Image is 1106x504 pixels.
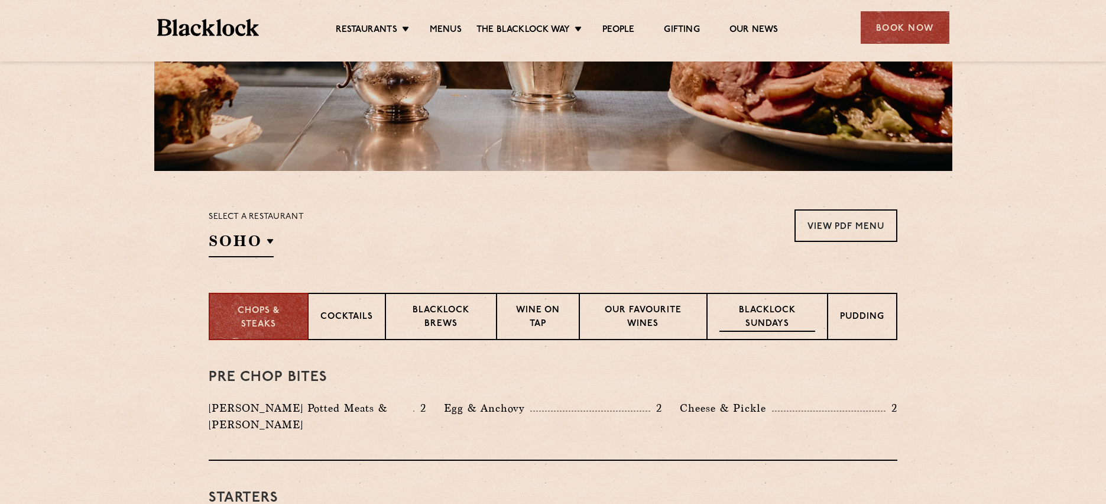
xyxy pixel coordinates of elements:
[157,19,260,36] img: BL_Textured_Logo-footer-cropped.svg
[430,24,462,37] a: Menus
[729,24,779,37] a: Our News
[209,370,897,385] h3: Pre Chop Bites
[794,209,897,242] a: View PDF Menu
[414,400,426,416] p: 2
[840,311,884,325] p: Pudding
[444,400,530,416] p: Egg & Anchovy
[680,400,772,416] p: Cheese & Pickle
[886,400,897,416] p: 2
[602,24,634,37] a: People
[209,231,274,257] h2: SOHO
[336,24,397,37] a: Restaurants
[222,305,296,331] p: Chops & Steaks
[719,304,815,332] p: Blacklock Sundays
[509,304,567,332] p: Wine on Tap
[209,400,413,433] p: [PERSON_NAME] Potted Meats & [PERSON_NAME]
[650,400,662,416] p: 2
[664,24,699,37] a: Gifting
[476,24,570,37] a: The Blacklock Way
[398,304,484,332] p: Blacklock Brews
[861,11,949,44] div: Book Now
[592,304,694,332] p: Our favourite wines
[209,209,304,225] p: Select a restaurant
[320,311,373,325] p: Cocktails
